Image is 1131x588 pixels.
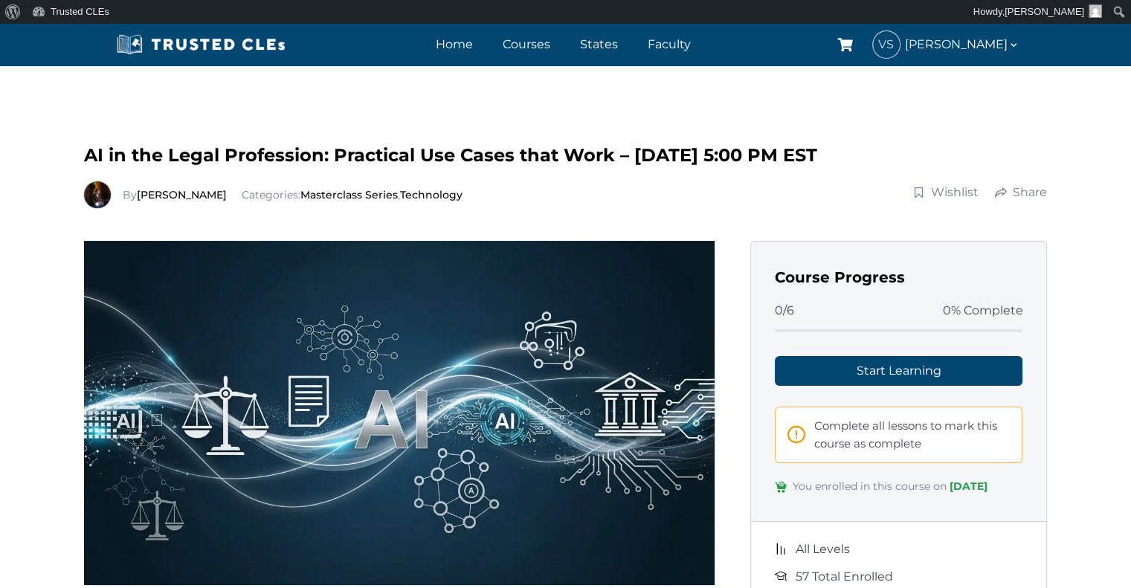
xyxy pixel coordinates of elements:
a: Home [432,33,477,55]
span: 57 Total Enrolled [796,567,893,587]
a: [PERSON_NAME] [137,188,227,201]
div: Categories: , [123,187,463,203]
span: [DATE] [950,479,987,493]
a: Technology [400,188,463,201]
h3: Course Progress [775,265,1023,289]
span: 0% Complete [942,301,1022,320]
img: AI-in-the-Legal-Profession.webp [84,241,715,585]
a: Courses [499,33,554,55]
span: VS [873,31,900,58]
span: 0/6 [775,301,794,320]
a: States [576,33,622,55]
a: Start Learning [775,356,1023,386]
span: [PERSON_NAME] [905,34,1019,54]
a: Faculty [644,33,695,55]
span: All Levels [796,540,850,559]
img: Trusted CLEs [112,33,290,56]
span: AI in the Legal Profession: Practical Use Cases that Work – [DATE] 5:00 PM EST [84,144,817,166]
a: Masterclass Series [300,188,398,201]
span: [PERSON_NAME] [1005,6,1084,17]
img: Richard Estevez [84,181,111,208]
a: Wishlist [912,184,979,201]
span: You enrolled in this course on [793,478,987,497]
a: Share [994,184,1048,201]
span: Complete all lessons to mark this course as complete [814,417,1011,453]
span: By [123,188,230,201]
